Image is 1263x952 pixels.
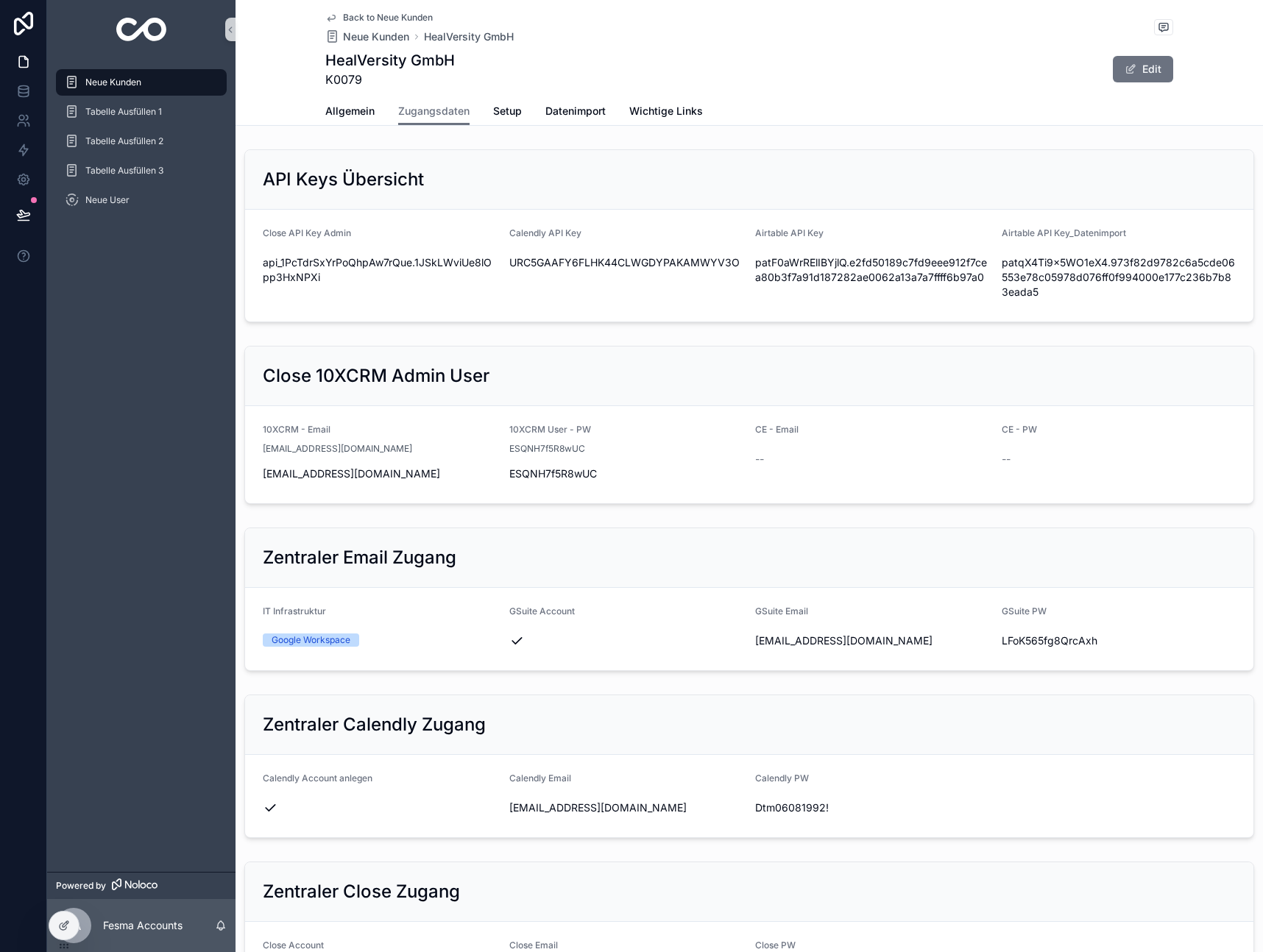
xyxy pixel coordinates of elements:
a: Tabelle Ausfüllen 2 [56,128,227,154]
span: CE - Email [755,424,799,435]
span: GSuite PW [1002,605,1047,617]
span: K0079 [325,71,455,88]
span: Calendly PW [755,772,809,784]
a: Datenimport [545,98,606,127]
span: Tabelle Ausfüllen 1 [85,106,162,118]
p: Fesma Accounts [103,918,183,933]
span: api_1PcTdrSxYrPoQhpAw7rQue.1JSkLWviUe8lOpp3HxNPXi [263,255,498,285]
span: Close Email [509,939,558,951]
span: Close PW [755,939,796,951]
a: Tabelle Ausfüllen 1 [56,99,227,125]
span: Airtable API Key_Datenimport [1002,227,1126,238]
a: Allgemein [325,98,375,127]
a: Neue User [56,187,227,213]
span: Datenimport [545,104,606,118]
span: CE - PW [1002,424,1037,435]
div: scrollable content [47,59,236,232]
span: GSuite Email [755,605,808,617]
span: patF0aWrRElIBYjlQ.e2fd50189c7fd9eee912f7cea80b3f7a91d187282ae0062a13a7a7ffff6b97a0 [755,255,990,285]
h2: Zentraler Calendly Zugang [263,713,486,736]
span: Neue Kunden [85,77,141,88]
span: GSuite Account [509,605,575,617]
span: Calendly Email [509,772,571,784]
h2: API Keys Übersicht [263,168,424,191]
span: Airtable API Key [755,227,824,238]
span: Setup [493,104,522,118]
img: App logo [116,18,167,41]
span: Neue Kunden [343,29,409,44]
span: Powered by [56,880,106,892]
span: Calendly API Key [509,227,581,238]
a: HealVersity GmbH [424,29,514,44]
h2: Close 10XCRM Admin User [263,364,489,388]
h2: Zentraler Close Zugang [263,880,460,903]
span: Back to Neue Kunden [343,12,433,24]
span: Tabelle Ausfüllen 2 [85,135,163,147]
div: Google Workspace [272,633,350,647]
span: Calendly Account anlegen [263,772,372,784]
a: Neue Kunden [325,29,409,44]
span: 10XCRM User - PW [509,424,591,435]
span: ESQNH7f5R8wUC [509,466,744,481]
a: Back to Neue Kunden [325,12,433,24]
span: [EMAIL_ADDRESS][DOMAIN_NAME] [509,800,744,815]
span: 10XCRM - Email [263,424,330,435]
a: Tabelle Ausfüllen 3 [56,157,227,184]
span: Dtm06081992! [755,800,990,815]
span: [EMAIL_ADDRESS][DOMAIN_NAME] [263,443,412,455]
span: Tabelle Ausfüllen 3 [85,165,163,177]
a: Neue Kunden [56,69,227,96]
span: [EMAIL_ADDRESS][DOMAIN_NAME] [755,633,990,648]
h1: HealVersity GmbH [325,50,455,71]
span: -- [1002,452,1011,466]
a: Zugangsdaten [398,98,470,126]
span: ESQNH7f5R8wUC [509,443,585,455]
span: Neue User [85,194,130,206]
span: Zugangsdaten [398,104,470,118]
span: [EMAIL_ADDRESS][DOMAIN_NAME] [263,466,498,481]
span: patqX4Ti9x5WO1eX4.973f82d9782c6a5cde06553e78c05978d076ff0f994000e177c236b7b83eada5 [1002,255,1237,299]
span: Allgemein [325,104,375,118]
span: Wichtige Links [629,104,703,118]
span: IT Infrastruktur [263,605,326,617]
a: Powered by [47,872,236,899]
a: Setup [493,98,522,127]
span: URC5GAAFY6FLHK44CLWGDYPAKAMWYV3O [509,255,744,270]
a: Wichtige Links [629,98,703,127]
span: -- [755,452,764,466]
span: Close Account [263,939,324,951]
span: Close API Key Admin [263,227,351,238]
button: Edit [1113,56,1173,82]
span: LFoK565fg8QrcAxh [1002,633,1237,648]
h2: Zentraler Email Zugang [263,546,456,569]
